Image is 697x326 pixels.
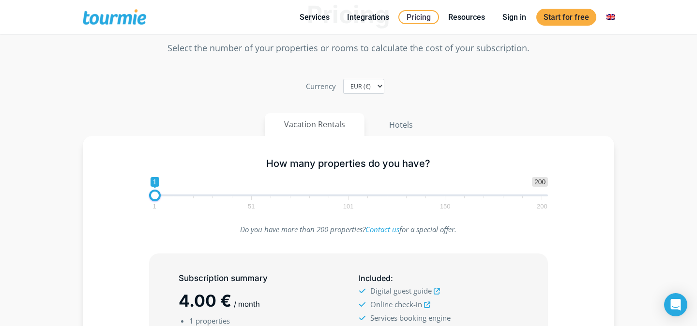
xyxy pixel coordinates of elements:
[83,42,614,55] p: Select the number of your properties or rooms to calculate the cost of your subscription.
[359,273,391,283] span: Included
[495,11,533,23] a: Sign in
[370,313,451,323] span: Services booking engine
[359,272,518,284] h5: :
[370,286,432,296] span: Digital guest guide
[179,291,231,311] span: 4.00 €
[246,204,256,208] span: 51
[151,204,157,208] span: 1
[292,11,337,23] a: Services
[340,11,396,23] a: Integrations
[532,177,548,187] span: 200
[535,204,549,208] span: 200
[149,158,548,170] h5: How many properties do you have?
[441,11,492,23] a: Resources
[149,223,548,236] p: Do you have more than 200 properties? for a special offer.
[365,224,399,234] a: Contact us
[398,10,439,24] a: Pricing
[370,299,422,309] span: Online check-in
[664,293,687,316] div: Open Intercom Messenger
[234,299,260,309] span: / month
[265,113,364,136] button: Vacation Rentals
[196,316,230,326] span: properties
[189,316,194,326] span: 1
[306,80,336,93] label: Currency
[151,177,159,187] span: 1
[342,204,355,208] span: 101
[536,9,596,26] a: Start for free
[179,272,338,284] h5: Subscription summary
[369,113,433,136] button: Hotels
[439,204,452,208] span: 150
